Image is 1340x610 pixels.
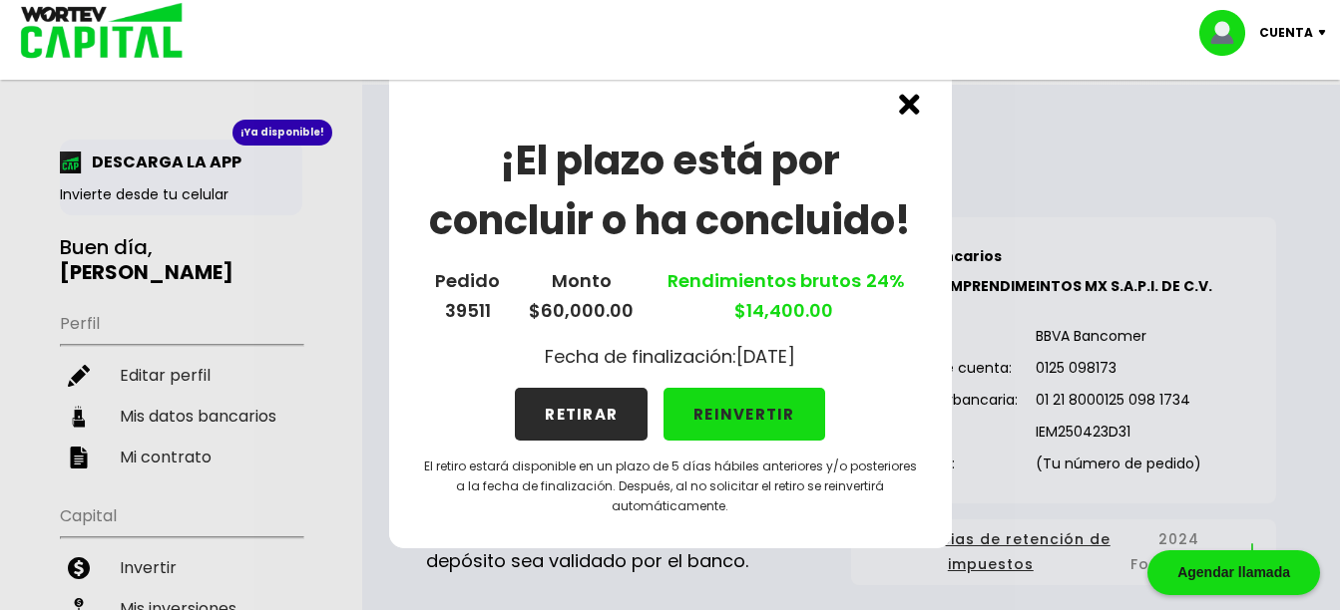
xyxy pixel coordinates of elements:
img: cross.ed5528e3.svg [899,94,920,115]
span: 24% [861,268,905,293]
button: REINVERTIR [664,388,825,441]
div: Agendar llamada [1147,550,1320,595]
p: Pedido 39511 [435,266,500,326]
p: El retiro estará disponible en un plazo de 5 días hábiles anteriores y/o posteriores a la fecha d... [421,457,920,516]
p: Monto $60,000.00 [529,266,634,326]
h1: ¡El plazo está por concluir o ha concluido! [421,131,920,250]
img: icon-down [1313,30,1340,36]
p: Cuenta [1259,18,1313,48]
a: Rendimientos brutos $14,400.00 [663,268,905,323]
img: profile-image [1199,10,1259,56]
p: Fecha de finalización: [DATE] [545,342,795,372]
button: RETIRAR [515,388,648,441]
